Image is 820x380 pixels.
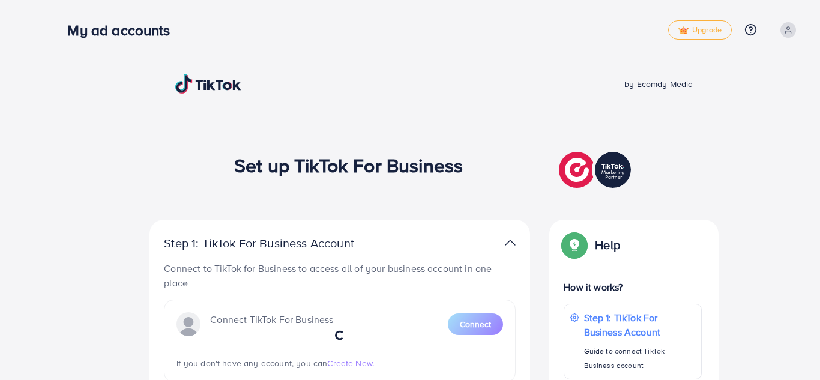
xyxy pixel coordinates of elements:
[678,26,722,35] span: Upgrade
[175,74,241,94] img: TikTok
[67,22,179,39] h3: My ad accounts
[564,234,585,256] img: Popup guide
[584,344,695,373] p: Guide to connect TikTok Business account
[234,154,463,176] h1: Set up TikTok For Business
[559,149,634,191] img: TikTok partner
[595,238,620,252] p: Help
[505,234,516,252] img: TikTok partner
[584,310,695,339] p: Step 1: TikTok For Business Account
[678,26,689,35] img: tick
[164,236,392,250] p: Step 1: TikTok For Business Account
[624,78,693,90] span: by Ecomdy Media
[564,280,702,294] p: How it works?
[668,20,732,40] a: tickUpgrade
